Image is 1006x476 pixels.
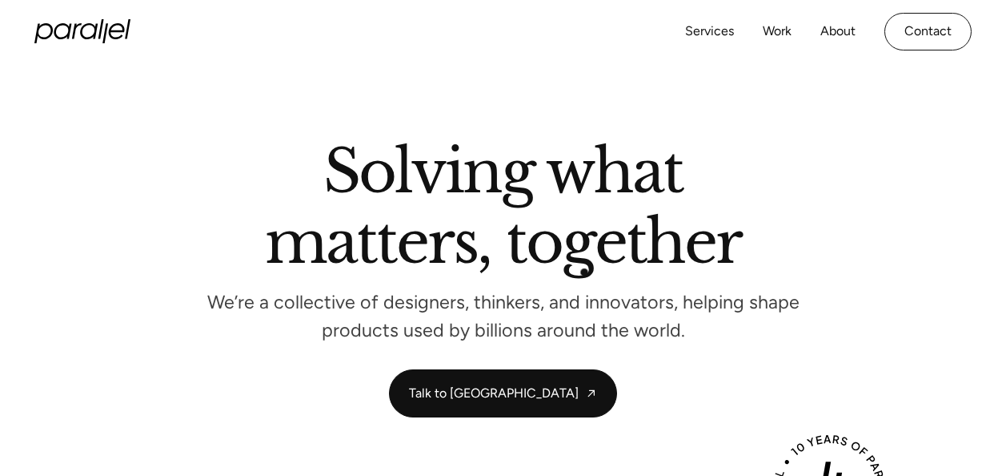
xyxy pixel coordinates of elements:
a: Work [763,20,792,43]
a: home [34,19,130,43]
a: About [820,20,856,43]
a: Services [685,20,734,43]
p: We’re a collective of designers, thinkers, and innovators, helping shape products used by billion... [203,296,804,337]
a: Contact [884,13,972,50]
h2: Solving what matters, together [265,143,741,278]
